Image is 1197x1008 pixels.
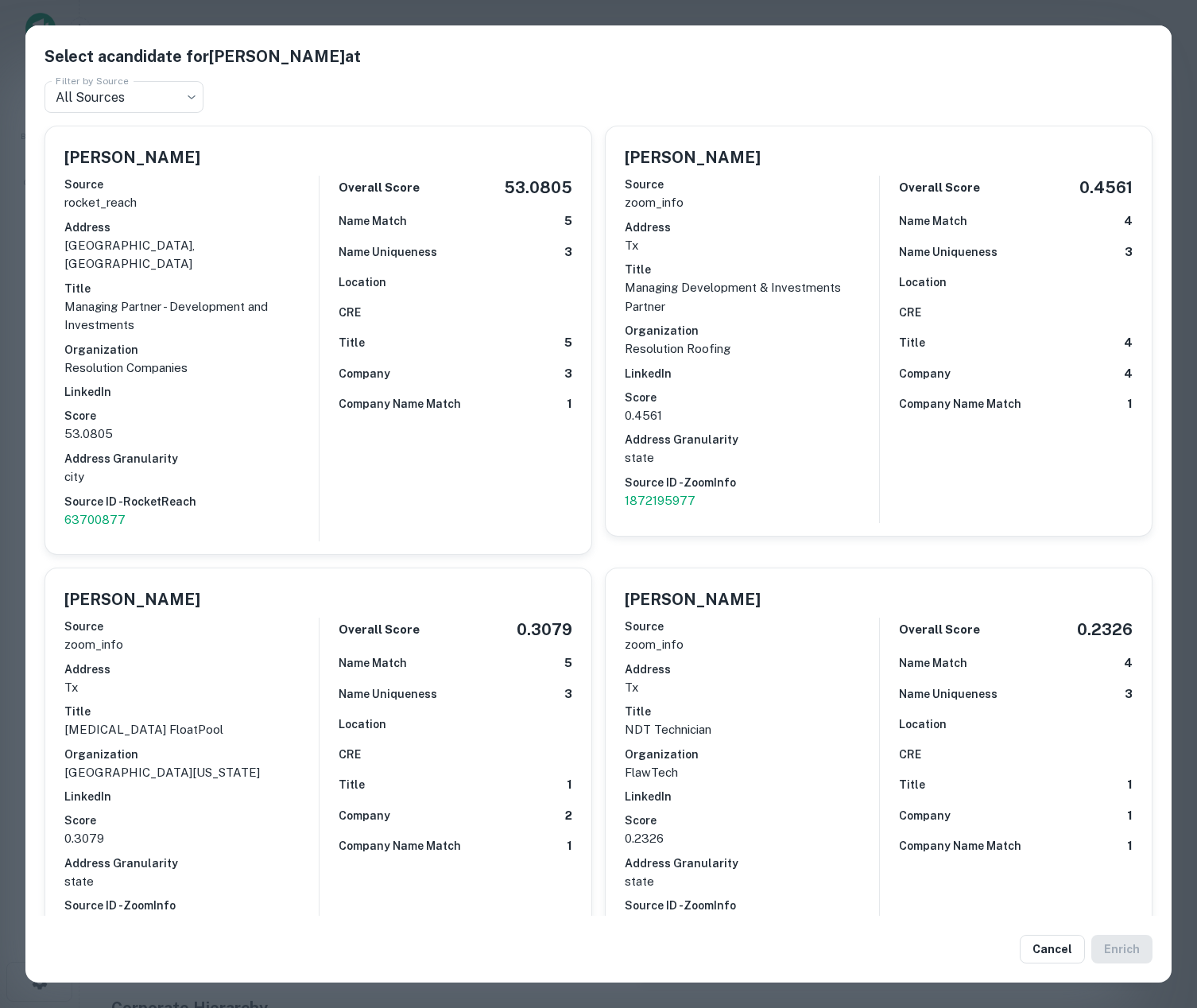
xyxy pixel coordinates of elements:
[899,776,925,793] h6: Title
[625,389,879,406] h6: Score
[339,837,461,855] h6: Company Name Match
[1127,837,1133,855] h6: 1
[899,243,997,261] h6: Name Uniqueness
[64,763,319,782] p: [GEOGRAPHIC_DATA][US_STATE]
[64,661,319,678] h6: Address
[339,243,437,261] h6: Name Uniqueness
[625,406,879,425] p: 0.4561
[64,746,319,763] h6: Organization
[64,383,319,401] h6: LinkedIn
[64,872,319,891] p: state
[625,872,879,891] p: state
[625,261,879,278] h6: Title
[1124,334,1133,352] h6: 4
[564,685,572,704] h6: 3
[899,179,980,197] h6: Overall Score
[1118,881,1197,957] iframe: Chat Widget
[899,365,951,382] h6: Company
[625,720,879,739] p: NDT Technician
[64,297,319,335] p: Managing Partner - Development and Investments
[564,212,572,231] h6: 5
[1127,395,1133,413] h6: 1
[625,219,879,236] h6: Address
[625,431,879,448] h6: Address Granularity
[64,897,319,914] h6: Source ID - ZoomInfo
[64,855,319,872] h6: Address Granularity
[64,510,319,529] a: 63700877
[899,621,980,639] h6: Overall Score
[45,81,203,113] div: All Sources
[899,273,947,291] h6: Location
[625,448,879,467] p: state
[625,193,879,212] p: zoom_info
[567,395,572,413] h6: 1
[625,788,879,805] h6: LinkedIn
[64,236,319,273] p: [GEOGRAPHIC_DATA], [GEOGRAPHIC_DATA]
[339,304,361,321] h6: CRE
[64,812,319,829] h6: Score
[564,365,572,383] h6: 3
[56,74,129,87] label: Filter by Source
[564,334,572,352] h6: 5
[64,635,319,654] p: zoom_info
[339,395,461,413] h6: Company Name Match
[625,145,761,169] h5: [PERSON_NAME]
[339,654,407,672] h6: Name Match
[1125,685,1133,704] h6: 3
[64,359,319,378] p: Resolution Companies
[64,914,319,933] a: -2040981411
[339,715,386,733] h6: Location
[567,837,572,855] h6: 1
[625,322,879,339] h6: Organization
[899,334,925,351] h6: Title
[339,212,407,230] h6: Name Match
[899,837,1021,855] h6: Company Name Match
[64,788,319,805] h6: LinkedIn
[45,45,1152,68] h5: Select a candidate for [PERSON_NAME] at
[339,776,365,793] h6: Title
[339,179,420,197] h6: Overall Score
[625,587,761,611] h5: [PERSON_NAME]
[339,746,361,763] h6: CRE
[625,635,879,654] p: zoom_info
[625,491,879,510] p: 1872195977
[899,685,997,703] h6: Name Uniqueness
[64,493,319,510] h6: Source ID - RocketReach
[64,587,200,611] h5: [PERSON_NAME]
[64,829,319,848] p: 0.3079
[625,746,879,763] h6: Organization
[339,621,420,639] h6: Overall Score
[339,273,386,291] h6: Location
[899,715,947,733] h6: Location
[899,746,921,763] h6: CRE
[1124,365,1133,383] h6: 4
[625,339,879,359] p: Resolution Roofing
[625,678,879,697] p: tx
[899,395,1021,413] h6: Company Name Match
[899,807,951,824] h6: Company
[625,897,879,914] h6: Source ID - ZoomInfo
[339,334,365,351] h6: Title
[625,278,879,316] p: Managing Development & Investments Partner
[64,219,319,236] h6: Address
[899,304,921,321] h6: CRE
[1079,176,1133,200] h5: 0.4561
[64,720,319,739] p: [MEDICAL_DATA] FloatPool
[64,425,319,444] p: 53.0805
[504,176,572,200] h5: 53.0805
[625,474,879,491] h6: Source ID - ZoomInfo
[625,914,879,933] a: 8814914594
[625,855,879,872] h6: Address Granularity
[564,654,572,673] h6: 5
[64,176,319,193] h6: Source
[64,193,319,212] p: rocket_reach
[625,176,879,193] h6: Source
[1124,212,1133,231] h6: 4
[625,763,879,782] p: FlawTech
[625,829,879,848] p: 0.2326
[1077,618,1133,642] h5: 0.2326
[64,703,319,720] h6: Title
